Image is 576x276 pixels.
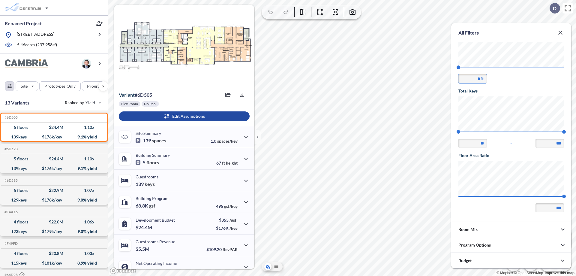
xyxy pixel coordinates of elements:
button: Edit Assumptions [119,111,250,121]
p: 40.0% [212,268,238,274]
p: D [553,6,556,11]
p: 495 [216,204,238,209]
h5: Click to copy the code [3,178,18,183]
p: Guestrooms Revenue [136,239,175,244]
p: Program [87,83,104,89]
a: Mapbox [496,271,513,275]
p: No Pool [144,102,157,106]
a: Mapbox homepage [110,267,136,274]
p: 68.8K [136,203,155,209]
p: Development Budget [136,217,175,223]
a: Improve this map [545,271,574,275]
p: 139 [136,138,166,144]
button: Program [82,81,114,91]
button: Ranked by Yield [60,98,105,108]
p: Room Mix [458,226,478,232]
p: Building Summary [136,153,170,158]
div: - [458,139,564,148]
p: 1.0 [211,138,238,144]
p: 5.46 acres ( 237,958 sf) [17,42,57,48]
span: height [226,160,238,165]
p: Site Summary [136,131,161,136]
span: gsf/key [224,204,238,209]
h5: Total Keys [458,88,564,94]
p: $5.5M [136,246,150,252]
button: Aerial View [264,263,271,270]
p: $176K [216,226,238,231]
h5: Floor Area Ratio [458,153,564,159]
span: Variant [119,92,135,98]
p: Renamed Project [5,20,42,27]
p: Edit Assumptions [172,113,205,119]
button: Site Plan [273,263,280,270]
p: All Filters [458,29,479,36]
h5: Click to copy the code [3,210,18,214]
span: spaces/key [217,138,238,144]
p: Guestrooms [136,174,158,179]
span: ft [222,160,225,165]
p: Flex Room [121,102,138,106]
p: Net Operating Income [136,261,177,266]
span: /gsf [229,217,236,223]
p: # 6d505 [119,92,152,98]
label: ft [481,76,484,82]
span: /key [229,226,238,231]
a: OpenStreetMap [514,271,543,275]
p: Budget [458,258,472,264]
p: $2.2M [136,268,150,274]
p: Site [21,83,28,89]
p: 139 [136,181,155,187]
p: 67 [216,160,238,165]
img: BrandImage [5,59,48,68]
span: gsf [149,203,155,209]
p: 5 [136,159,159,165]
span: Yield [85,100,95,106]
h5: Click to copy the code [3,147,18,151]
span: floors [146,159,159,165]
p: 13 Variants [5,99,29,106]
p: $355 [216,217,238,223]
span: RevPAR [223,247,238,252]
button: Prototypes Only [39,81,81,91]
h5: Click to copy the code [3,241,18,246]
img: user logo [82,59,91,68]
span: spaces [152,138,166,144]
button: Site [16,81,38,91]
p: Prototypes Only [44,83,76,89]
p: $24.4M [136,224,153,230]
p: [STREET_ADDRESS] [17,31,54,39]
h5: Click to copy the code [3,115,18,120]
span: keys [145,181,155,187]
p: Program Options [458,242,491,248]
p: $109.20 [206,247,238,252]
span: margin [224,268,238,274]
p: Building Program [136,196,169,201]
